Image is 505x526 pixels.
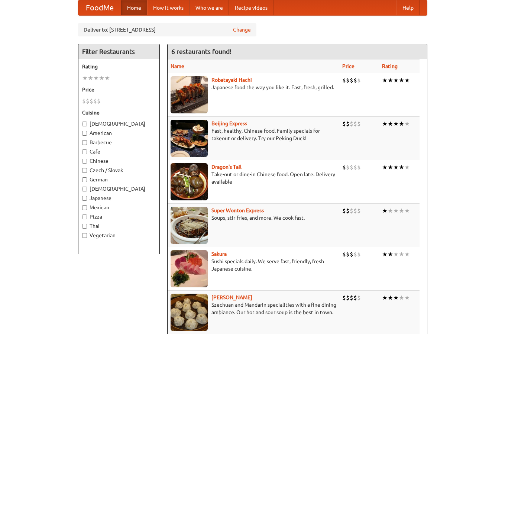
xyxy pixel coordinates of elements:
[171,63,184,69] a: Name
[90,97,93,105] li: $
[78,0,121,15] a: FoodMe
[357,250,361,258] li: $
[399,76,404,84] li: ★
[82,232,156,239] label: Vegetarian
[388,294,393,302] li: ★
[82,129,156,137] label: American
[393,294,399,302] li: ★
[404,120,410,128] li: ★
[382,294,388,302] li: ★
[82,196,87,201] input: Japanese
[211,251,227,257] a: Sakura
[342,294,346,302] li: $
[233,26,251,33] a: Change
[342,163,346,171] li: $
[82,122,87,126] input: [DEMOGRAPHIC_DATA]
[346,163,350,171] li: $
[342,207,346,215] li: $
[82,86,156,93] h5: Price
[342,120,346,128] li: $
[229,0,273,15] a: Recipe videos
[350,207,353,215] li: $
[346,76,350,84] li: $
[171,120,208,157] img: beijing.jpg
[82,63,156,70] h5: Rating
[382,120,388,128] li: ★
[346,120,350,128] li: $
[399,294,404,302] li: ★
[399,120,404,128] li: ★
[353,294,357,302] li: $
[82,149,87,154] input: Cafe
[388,163,393,171] li: ★
[82,131,87,136] input: American
[171,76,208,113] img: robatayaki.jpg
[82,177,87,182] input: German
[346,207,350,215] li: $
[104,74,110,82] li: ★
[78,44,159,59] h4: Filter Restaurants
[388,120,393,128] li: ★
[82,74,88,82] li: ★
[353,76,357,84] li: $
[211,294,252,300] a: [PERSON_NAME]
[82,157,156,165] label: Chinese
[82,204,156,211] label: Mexican
[382,76,388,84] li: ★
[404,294,410,302] li: ★
[342,76,346,84] li: $
[350,294,353,302] li: $
[82,222,156,230] label: Thai
[353,163,357,171] li: $
[121,0,147,15] a: Home
[171,171,337,185] p: Take-out or dine-in Chinese food. Open late. Delivery available
[211,120,247,126] a: Beijing Express
[357,120,361,128] li: $
[82,214,87,219] input: Pizza
[171,258,337,272] p: Sushi specials daily. We serve fast, friendly, fresh Japanese cuisine.
[350,163,353,171] li: $
[342,250,346,258] li: $
[99,74,104,82] li: ★
[350,250,353,258] li: $
[404,76,410,84] li: ★
[171,214,337,222] p: Soups, stir-fries, and more. We cook fast.
[82,97,86,105] li: $
[82,159,87,164] input: Chinese
[346,294,350,302] li: $
[190,0,229,15] a: Who we are
[382,250,388,258] li: ★
[353,250,357,258] li: $
[171,207,208,244] img: superwonton.jpg
[82,194,156,202] label: Japanese
[211,207,264,213] a: Super Wonton Express
[171,294,208,331] img: shandong.jpg
[211,164,242,170] a: Dragon's Tail
[82,185,156,193] label: [DEMOGRAPHIC_DATA]
[393,120,399,128] li: ★
[86,97,90,105] li: $
[404,250,410,258] li: ★
[171,301,337,316] p: Szechuan and Mandarin specialities with a fine dining ambiance. Our hot and sour soup is the best...
[342,63,355,69] a: Price
[82,148,156,155] label: Cafe
[147,0,190,15] a: How it works
[82,233,87,238] input: Vegetarian
[357,76,361,84] li: $
[171,48,232,55] ng-pluralize: 6 restaurants found!
[350,120,353,128] li: $
[211,77,252,83] a: Robatayaki Hachi
[82,167,156,174] label: Czech / Slovak
[82,120,156,128] label: [DEMOGRAPHIC_DATA]
[357,294,361,302] li: $
[399,207,404,215] li: ★
[404,163,410,171] li: ★
[171,163,208,200] img: dragon.jpg
[353,207,357,215] li: $
[171,250,208,287] img: sakura.jpg
[404,207,410,215] li: ★
[82,109,156,116] h5: Cuisine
